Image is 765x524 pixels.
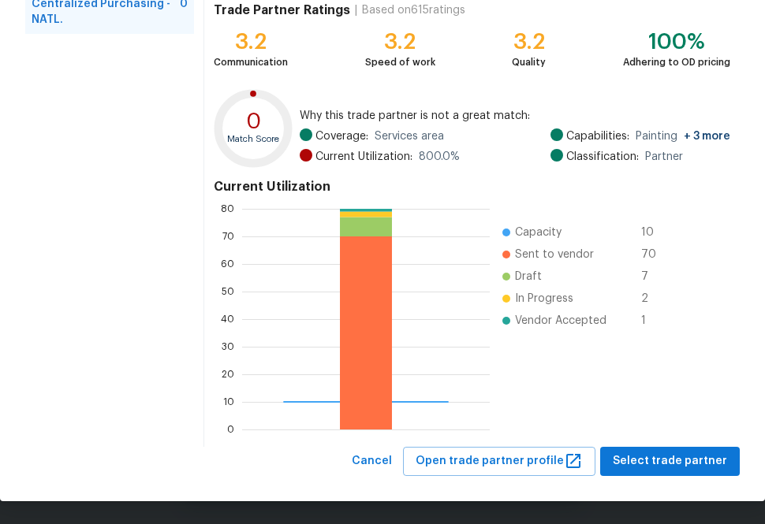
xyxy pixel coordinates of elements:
span: Sent to vendor [515,247,594,262]
text: Match Score [228,135,280,143]
div: | [350,2,362,18]
h4: Trade Partner Ratings [214,2,350,18]
h4: Current Utilization [214,179,730,195]
span: + 3 more [684,131,730,142]
div: Based on 615 ratings [362,2,465,18]
div: Adhering to OD pricing [623,54,730,70]
text: 30 [222,342,234,351]
text: 40 [221,314,234,324]
span: Coverage: [315,128,368,144]
span: Capacity [515,225,562,240]
span: 10 [641,225,666,240]
div: 3.2 [512,34,546,50]
span: 7 [641,269,666,284]
span: Select trade partner [613,452,727,471]
text: 0 [246,110,261,132]
span: Services area [375,128,444,144]
text: 10 [223,397,234,407]
span: Capabilities: [566,128,629,144]
div: Speed of work [365,54,435,70]
span: Draft [515,269,542,284]
text: 60 [221,259,234,269]
span: Partner [645,149,683,165]
div: Quality [512,54,546,70]
span: 2 [641,291,666,307]
text: 50 [222,287,234,296]
text: 70 [222,232,234,241]
text: 20 [222,370,234,379]
span: In Progress [515,291,573,307]
text: 80 [221,204,234,214]
div: 3.2 [365,34,435,50]
span: Classification: [566,149,639,165]
text: 0 [227,425,234,434]
div: 3.2 [214,34,288,50]
span: Painting [636,128,730,144]
button: Cancel [345,447,398,476]
div: Communication [214,54,288,70]
button: Open trade partner profile [403,447,595,476]
span: Open trade partner profile [416,452,583,471]
span: Why this trade partner is not a great match: [300,108,730,124]
span: 1 [641,313,666,329]
span: 70 [641,247,666,262]
span: Current Utilization: [315,149,412,165]
span: Vendor Accepted [515,313,606,329]
div: 100% [623,34,730,50]
button: Select trade partner [600,447,740,476]
span: Cancel [352,452,392,471]
span: 800.0 % [419,149,460,165]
